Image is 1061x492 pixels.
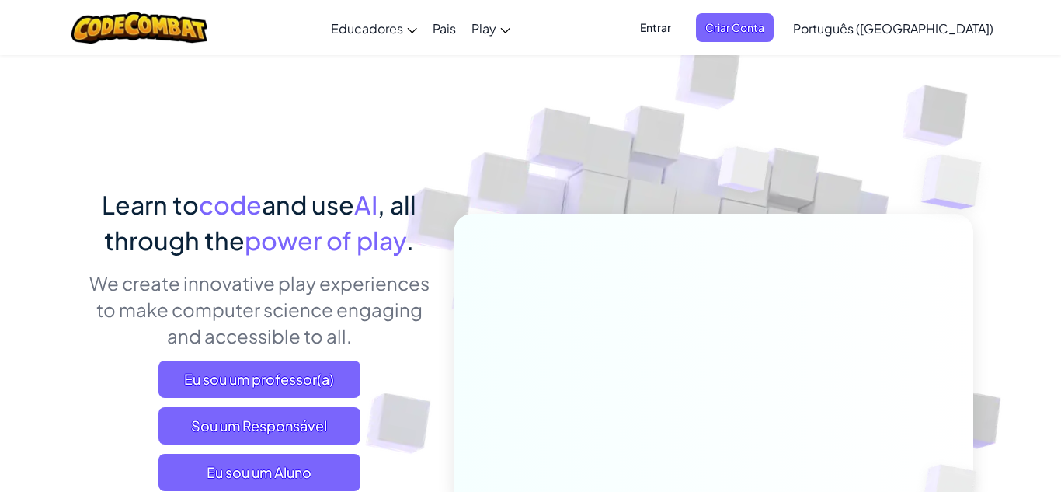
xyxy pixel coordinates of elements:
button: Eu sou um Aluno [158,454,360,491]
a: Play [464,7,518,49]
img: Overlap cubes [890,117,1024,248]
span: . [406,225,414,256]
span: Educadores [331,20,403,37]
img: CodeCombat logo [71,12,207,44]
span: AI [354,189,377,220]
span: Português ([GEOGRAPHIC_DATA]) [793,20,993,37]
a: Pais [425,7,464,49]
a: Português ([GEOGRAPHIC_DATA]) [785,7,1001,49]
button: Criar Conta [696,13,774,42]
span: Learn to [102,189,199,220]
a: Educadores [323,7,425,49]
a: Eu sou um professor(a) [158,361,360,398]
span: power of play [245,225,406,256]
a: Sou um Responsável [158,407,360,445]
p: We create innovative play experiences to make computer science engaging and accessible to all. [88,270,430,349]
span: code [199,189,262,220]
button: Entrar [631,13,680,42]
img: Overlap cubes [689,116,801,232]
span: and use [262,189,354,220]
span: Play [471,20,496,37]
